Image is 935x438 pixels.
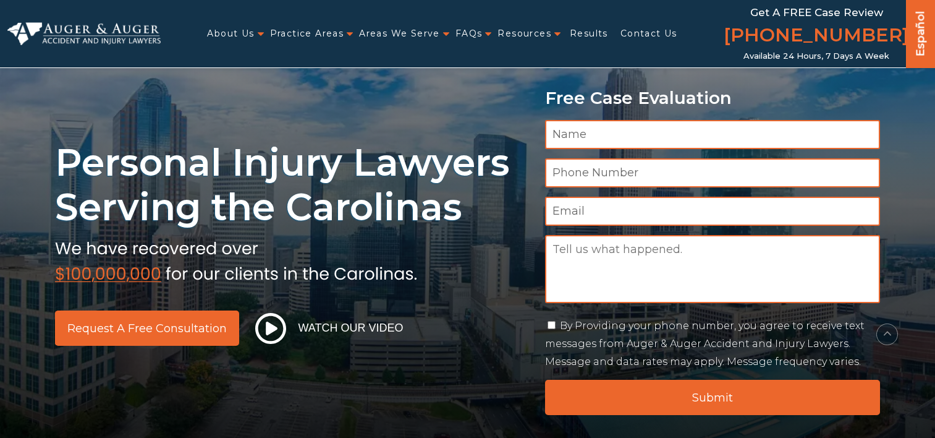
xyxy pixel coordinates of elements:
[207,21,254,46] a: About Us
[545,158,881,187] input: Phone Number
[876,324,898,345] button: scroll to up
[252,312,407,345] button: Watch Our Video
[743,51,889,61] span: Available 24 Hours, 7 Days a Week
[7,22,161,46] img: Auger & Auger Accident and Injury Lawyers Logo
[455,21,483,46] a: FAQs
[545,380,881,415] input: Submit
[545,320,865,367] label: By Providing your phone number, you agree to receive text messages from Auger & Auger Accident an...
[359,21,440,46] a: Areas We Serve
[55,311,239,346] a: Request a Free Consultation
[620,21,677,46] a: Contact Us
[545,88,881,108] p: Free Case Evaluation
[750,6,883,19] span: Get a FREE Case Review
[545,197,881,226] input: Email
[270,21,344,46] a: Practice Areas
[55,236,417,283] img: sub text
[570,21,608,46] a: Results
[67,323,227,334] span: Request a Free Consultation
[724,22,909,51] a: [PHONE_NUMBER]
[545,120,881,149] input: Name
[497,21,551,46] a: Resources
[55,140,530,230] h1: Personal Injury Lawyers Serving the Carolinas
